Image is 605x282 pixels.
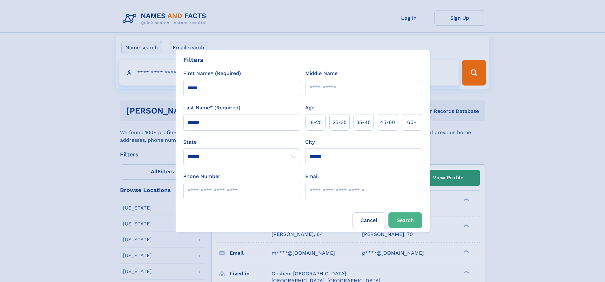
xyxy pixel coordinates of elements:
button: Search [388,212,422,228]
span: 18‑25 [309,119,322,126]
label: State [183,138,300,146]
label: Cancel [352,212,386,228]
span: 60+ [407,119,417,126]
label: First Name* (Required) [183,70,241,77]
label: Email [305,173,319,180]
span: 35‑45 [356,119,371,126]
span: 45‑60 [380,119,395,126]
label: City [305,138,315,146]
label: Age [305,104,314,112]
div: Filters [183,55,204,65]
label: Last Name* (Required) [183,104,240,112]
label: Middle Name [305,70,338,77]
label: Phone Number [183,173,220,180]
span: 25‑35 [333,119,346,126]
